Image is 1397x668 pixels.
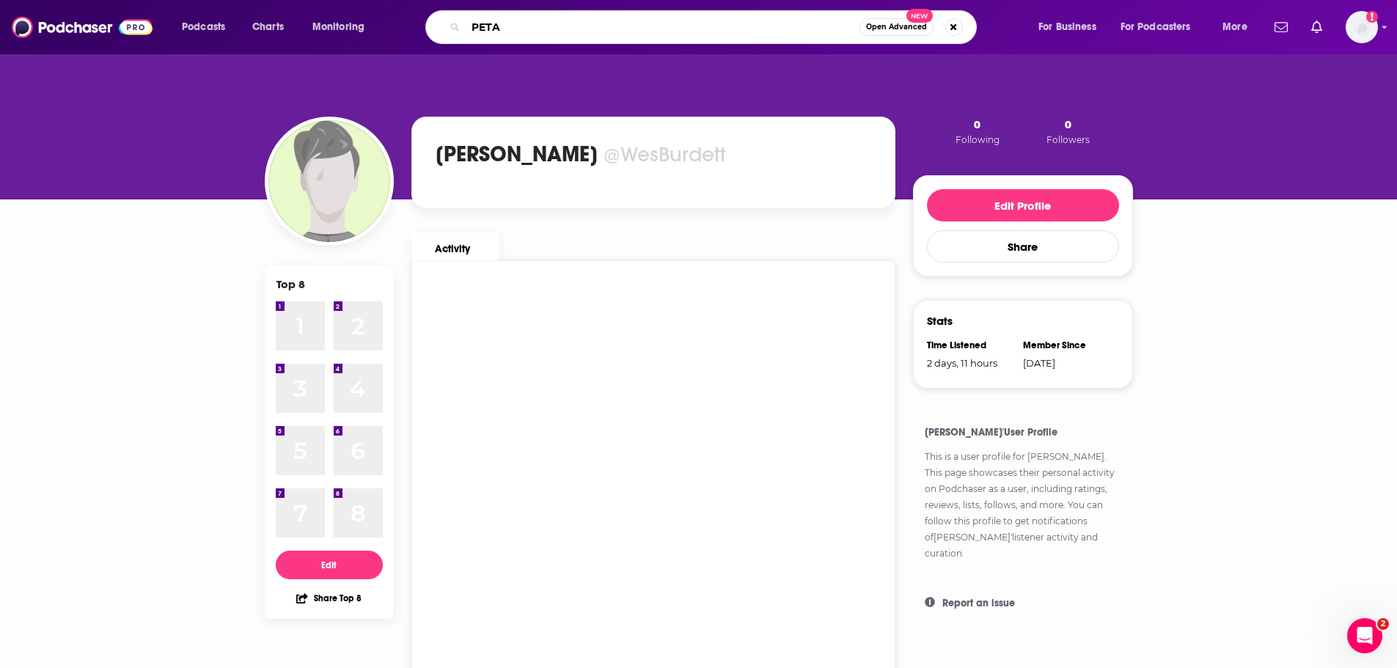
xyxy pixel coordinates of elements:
button: Share [927,230,1119,263]
button: Report an issue [925,597,1121,609]
button: Edit [276,551,383,579]
span: Open Advanced [866,23,927,31]
iframe: Intercom live chat [1347,618,1382,653]
h4: [PERSON_NAME]' User Profile [925,426,1121,438]
span: Monitoring [312,17,364,37]
span: For Business [1038,17,1096,37]
button: Show profile menu [1346,11,1378,43]
a: [PERSON_NAME] [1027,451,1104,462]
a: Show notifications dropdown [1269,15,1294,40]
span: 59 hours, 55 minutes, 18 seconds [927,357,997,369]
span: Logged in as WesBurdett [1346,11,1378,43]
div: [DATE] [1023,357,1110,369]
div: Time Listened [927,339,1013,351]
span: Following [956,134,1000,145]
div: Member Since [1023,339,1110,351]
span: 0 [974,117,980,131]
span: Charts [252,17,284,37]
button: open menu [302,15,384,39]
a: Show notifications dropdown [1305,15,1328,40]
button: 0Followers [1042,117,1094,146]
button: 0Following [951,117,1004,146]
button: Share Top 8 [296,584,362,612]
p: This is a user profile for . This page showcases their personal activity on Podchaser as a user, ... [925,449,1121,562]
img: User Profile [1346,11,1378,43]
button: open menu [1028,15,1115,39]
button: open menu [1212,15,1266,39]
span: 0 [1065,117,1071,131]
span: Followers [1046,134,1090,145]
a: Charts [243,15,293,39]
button: open menu [172,15,244,39]
button: open menu [1111,15,1212,39]
div: @WesBurdett [604,142,726,167]
span: 2 [1377,618,1389,630]
div: Search podcasts, credits, & more... [439,10,991,44]
input: Search podcasts, credits, & more... [466,15,859,39]
img: Wes [268,120,390,242]
a: Activity [411,232,499,260]
button: Edit Profile [927,189,1119,221]
div: Top 8 [276,277,305,291]
span: New [906,9,933,23]
h1: [PERSON_NAME] [436,141,598,167]
button: Open AdvancedNew [859,18,934,36]
span: Podcasts [182,17,225,37]
img: Podchaser - Follow, Share and Rate Podcasts [12,13,153,41]
h3: Stats [927,314,953,328]
span: For Podcasters [1121,17,1191,37]
span: More [1222,17,1247,37]
svg: Add a profile image [1366,11,1378,23]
